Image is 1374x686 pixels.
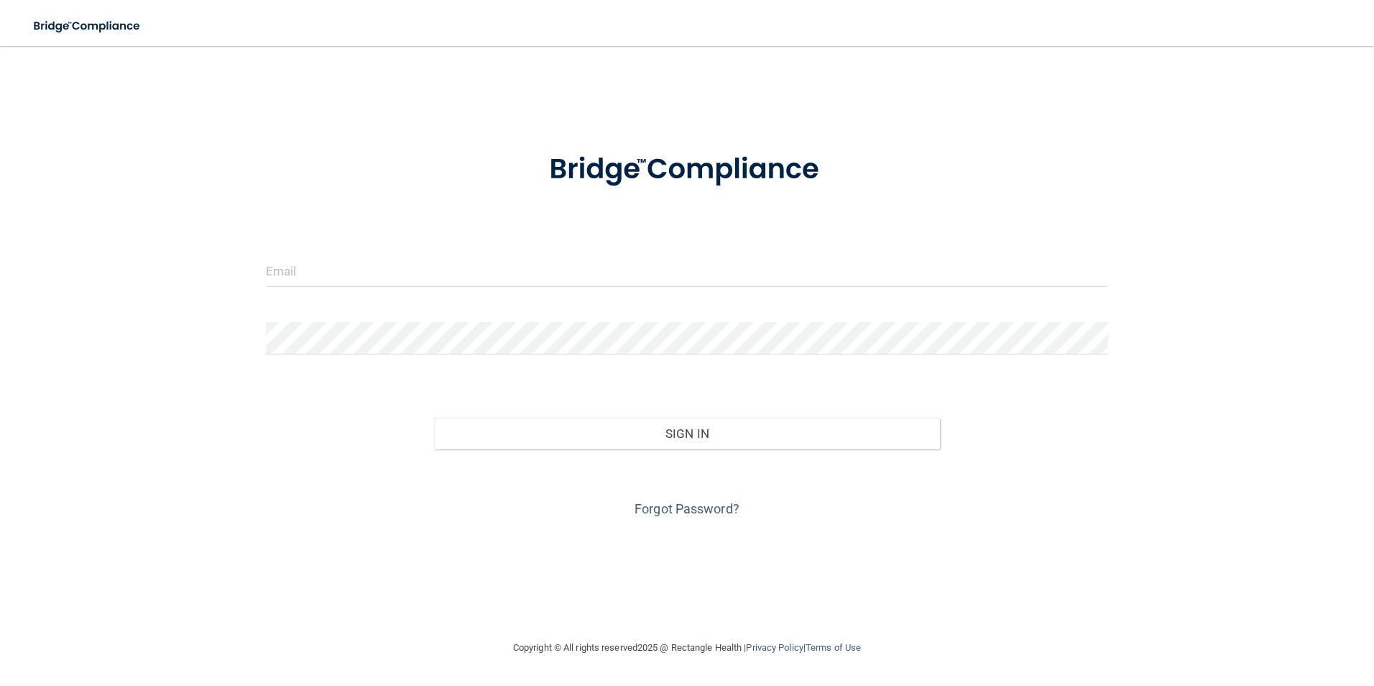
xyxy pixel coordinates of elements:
[520,132,854,207] img: bridge_compliance_login_screen.278c3ca4.svg
[434,418,940,449] button: Sign In
[22,12,154,41] img: bridge_compliance_login_screen.278c3ca4.svg
[635,501,739,516] a: Forgot Password?
[425,625,949,671] div: Copyright © All rights reserved 2025 @ Rectangle Health | |
[266,255,1109,287] input: Email
[746,642,803,653] a: Privacy Policy
[806,642,861,653] a: Terms of Use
